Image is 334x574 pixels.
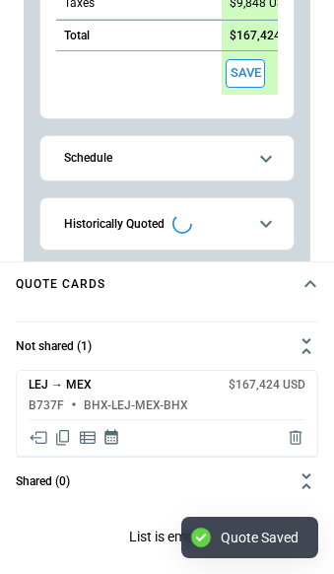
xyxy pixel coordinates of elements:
[221,529,299,546] div: Quote Saved
[29,428,48,448] span: Share quote in email
[16,340,92,353] h6: Not shared (1)
[29,399,64,412] h6: B737F
[226,59,265,88] button: Save
[56,136,278,180] button: Schedule
[16,475,70,488] h6: Shared (0)
[56,198,278,250] button: Historically Quoted
[226,59,265,88] span: Save this aircraft quote and copy details to clipboard
[230,29,306,43] p: $167,424 USD
[78,428,98,448] span: Display detailed quote content
[53,428,73,448] span: Copy quote content
[16,458,318,505] button: Shared (0)
[229,379,305,392] h6: $167,424 USD
[16,505,318,574] p: List is empty
[84,399,188,412] h6: BHX-LEJ-MEX-BHX
[16,280,105,289] h4: Quote cards
[29,379,92,392] h6: LEJ → MEX
[286,428,305,448] span: Delete quote
[64,218,165,231] h6: Historically Quoted
[16,323,318,370] button: Not shared (1)
[64,152,112,165] h6: Schedule
[64,30,90,42] h6: Total
[102,428,120,448] span: Display quote schedule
